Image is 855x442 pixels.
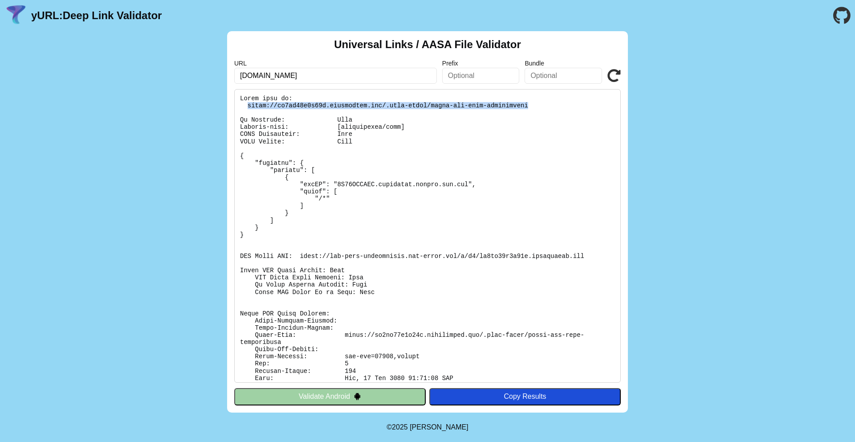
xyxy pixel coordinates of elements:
label: Prefix [442,60,520,67]
input: Optional [442,68,520,84]
a: yURL:Deep Link Validator [31,9,162,22]
footer: © [387,413,468,442]
input: Required [234,68,437,84]
a: Michael Ibragimchayev's Personal Site [410,423,468,431]
img: droidIcon.svg [354,393,361,400]
div: Copy Results [434,393,616,401]
button: Validate Android [234,388,426,405]
pre: Lorem ipsu do: sitam://co7ad48e0s69d.eiusmodtem.inc/.utla-etdol/magna-ali-enim-adminimveni Qu Nos... [234,89,621,383]
span: 2025 [392,423,408,431]
label: Bundle [525,60,602,67]
label: URL [234,60,437,67]
h2: Universal Links / AASA File Validator [334,38,521,51]
button: Copy Results [429,388,621,405]
input: Optional [525,68,602,84]
img: yURL Logo [4,4,28,27]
